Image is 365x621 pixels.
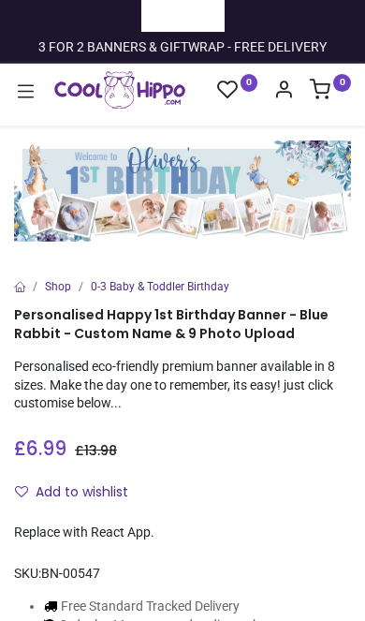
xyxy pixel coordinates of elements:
[75,441,117,460] span: £
[54,71,186,109] img: Cool Hippo
[155,7,211,25] a: Trustpilot
[15,485,28,498] i: Add to wishlist
[44,598,351,616] li: Free Standard Tracked Delivery
[333,74,351,92] sup: 0
[14,306,351,343] h1: Personalised Happy 1st Birthday Banner - Blue Rabbit - Custom Name & 9 Photo Upload
[241,74,258,92] sup: 0
[14,565,351,584] div: SKU:
[84,441,117,460] span: 13.98
[14,358,351,413] p: Personalised eco-friendly premium banner available in 8 sizes. Make the day one to remember, its ...
[14,140,351,242] img: Personalised Happy 1st Birthday Banner - Blue Rabbit - Custom Name & 9 Photo Upload
[14,477,144,509] button: Add to wishlistAdd to wishlist
[217,79,258,102] a: 0
[310,84,351,99] a: 0
[41,566,100,581] span: BN-00547
[26,436,66,462] span: 6.99
[273,84,294,99] a: Account Info
[91,280,229,293] a: 0-3 Baby & Toddler Birthday
[14,436,66,463] span: £
[38,38,327,57] div: 3 FOR 2 BANNERS & GIFTWRAP - FREE DELIVERY
[45,280,71,293] a: Shop
[54,71,186,109] a: Logo of Cool Hippo
[14,524,351,542] div: Replace with React App.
